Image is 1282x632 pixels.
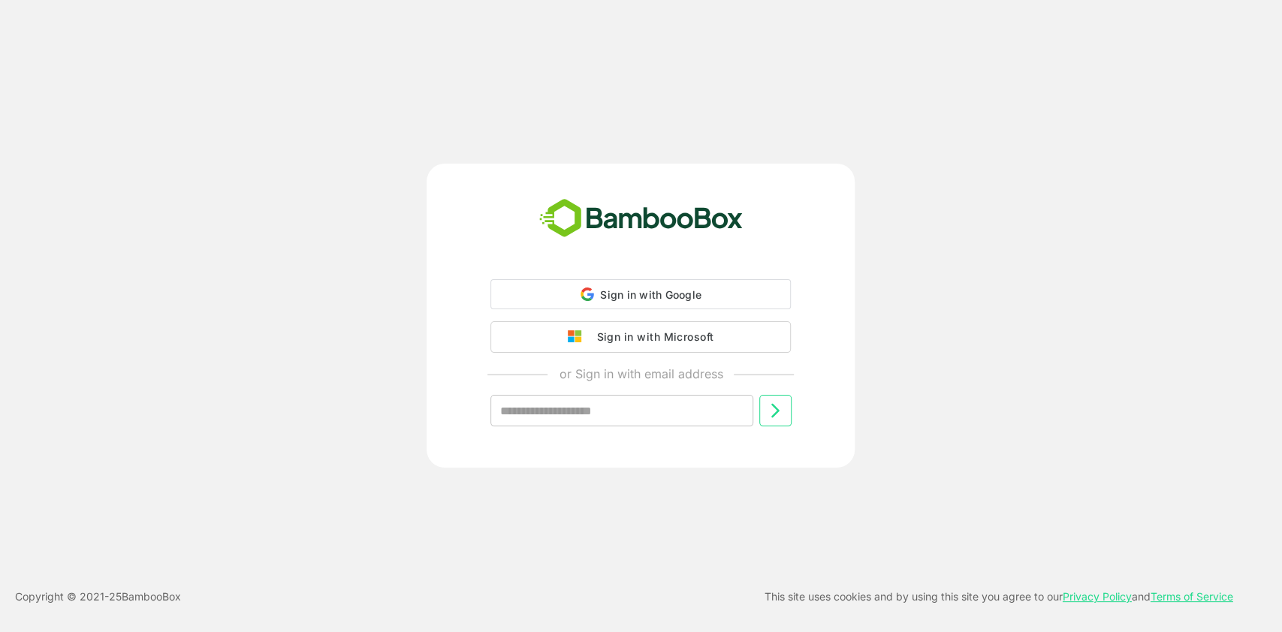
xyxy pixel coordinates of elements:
[765,588,1233,606] p: This site uses cookies and by using this site you agree to our and
[490,279,791,309] div: Sign in with Google
[600,288,701,301] span: Sign in with Google
[531,194,751,243] img: bamboobox
[1063,590,1132,603] a: Privacy Policy
[490,321,791,353] button: Sign in with Microsoft
[559,365,722,383] p: or Sign in with email address
[568,330,589,344] img: google
[589,327,713,347] div: Sign in with Microsoft
[15,588,181,606] p: Copyright © 2021- 25 BambooBox
[1151,590,1233,603] a: Terms of Service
